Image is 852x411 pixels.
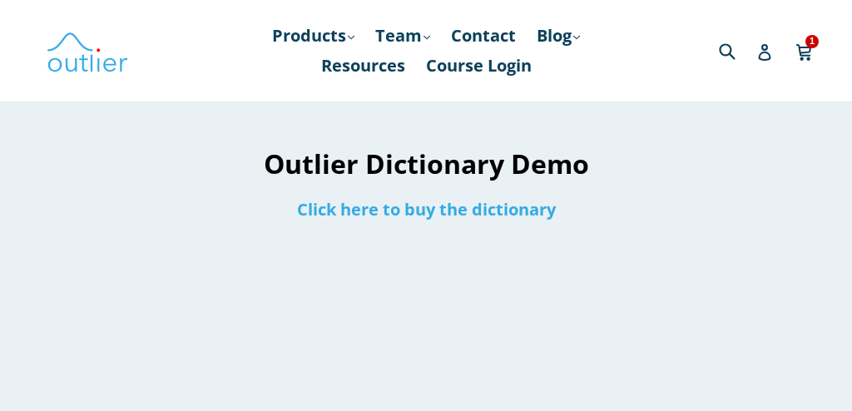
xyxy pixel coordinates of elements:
input: Search [715,33,760,67]
a: Resources [313,51,414,81]
a: Team [367,21,438,51]
h1: Outlier Dictionary Demo [221,146,631,181]
span: 1 [805,35,819,47]
a: Contact [443,21,524,51]
a: Products [264,21,363,51]
a: Click here to buy the dictionary [297,198,556,220]
a: Blog [528,21,588,51]
a: Course Login [418,51,540,81]
a: 1 [795,32,815,70]
img: Outlier Linguistics [46,27,129,75]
